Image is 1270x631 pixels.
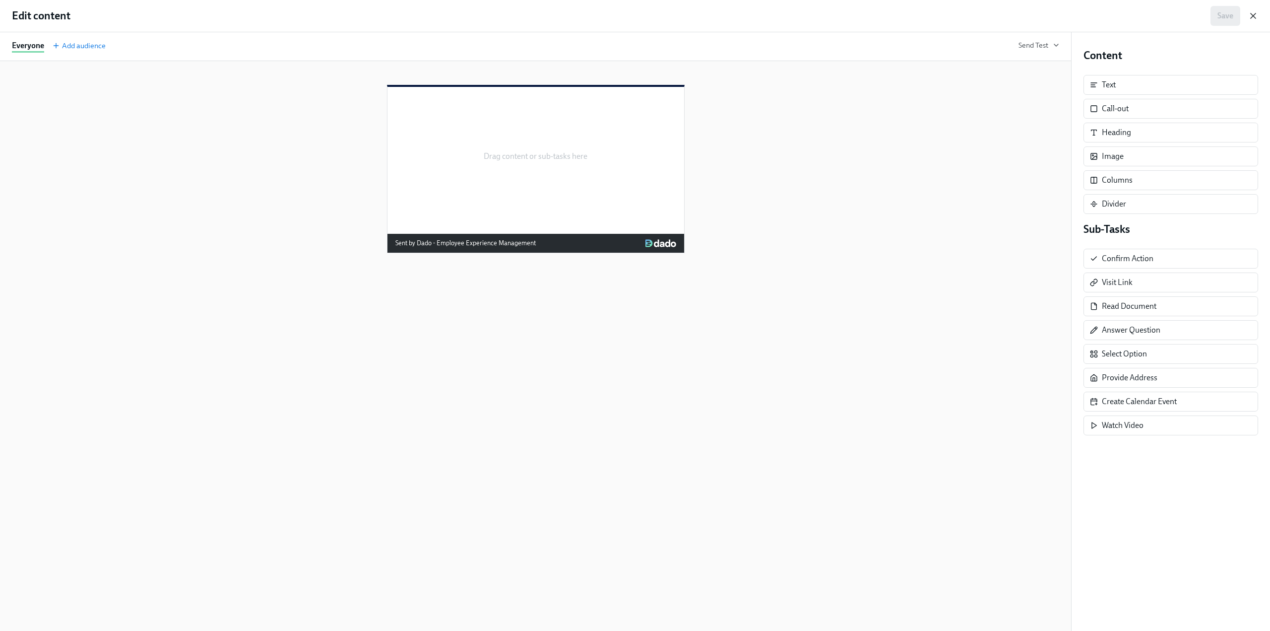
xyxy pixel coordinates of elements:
[1102,127,1131,138] div: Heading
[1083,194,1258,214] div: Divider
[1018,40,1059,50] button: Send Test
[1083,222,1258,237] h4: Sub-Tasks
[1083,48,1258,63] h4: Content
[1102,420,1143,431] div: Watch Video
[1102,79,1116,90] div: Text
[1083,368,1258,388] div: Provide Address
[1083,75,1258,95] div: Text
[1102,277,1133,288] div: Visit Link
[52,41,106,52] button: Add audience
[1102,253,1153,264] div: Confirm Action
[1083,296,1258,316] div: Read Document
[484,107,587,206] div: Drag content or sub-tasks here
[1102,372,1157,383] div: Provide Address
[1083,249,1258,269] div: Confirm Action
[645,239,676,247] img: Dado
[395,238,536,249] div: Sent by Dado - Employee Experience Management
[1083,273,1258,292] div: Visit Link
[1083,392,1258,412] div: Create Calendar Event
[1102,349,1147,359] div: Select Option
[1102,301,1156,312] div: Read Document
[1102,175,1133,186] div: Columns
[1083,416,1258,435] div: Watch Video
[1102,199,1126,210] div: Divider
[12,40,44,53] div: Everyone
[52,41,106,51] span: Add audience
[1083,344,1258,364] div: Select Option
[1083,170,1258,190] div: Columns
[1083,320,1258,340] div: Answer Question
[1102,325,1160,336] div: Answer Question
[12,8,70,23] h1: Edit content
[1102,103,1129,114] div: Call-out
[1102,151,1124,162] div: Image
[1102,396,1177,407] div: Create Calendar Event
[1083,146,1258,166] div: Image
[1083,99,1258,119] div: Call-out
[1083,123,1258,142] div: Heading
